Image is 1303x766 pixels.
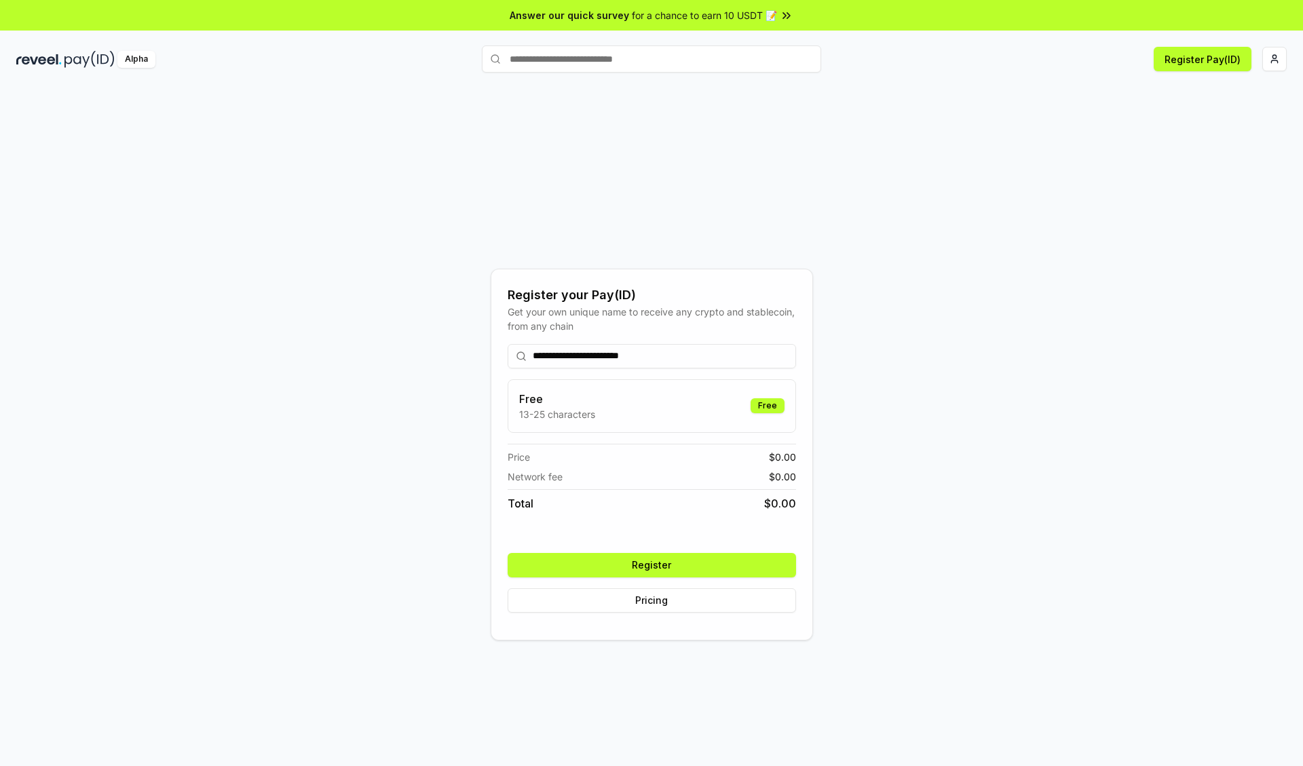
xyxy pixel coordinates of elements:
[16,51,62,68] img: reveel_dark
[510,8,629,22] span: Answer our quick survey
[764,495,796,512] span: $ 0.00
[1154,47,1251,71] button: Register Pay(ID)
[769,450,796,464] span: $ 0.00
[508,588,796,613] button: Pricing
[519,407,595,421] p: 13-25 characters
[751,398,785,413] div: Free
[519,391,595,407] h3: Free
[117,51,155,68] div: Alpha
[64,51,115,68] img: pay_id
[508,470,563,484] span: Network fee
[508,286,796,305] div: Register your Pay(ID)
[508,553,796,577] button: Register
[508,305,796,333] div: Get your own unique name to receive any crypto and stablecoin, from any chain
[508,450,530,464] span: Price
[632,8,777,22] span: for a chance to earn 10 USDT 📝
[769,470,796,484] span: $ 0.00
[508,495,533,512] span: Total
